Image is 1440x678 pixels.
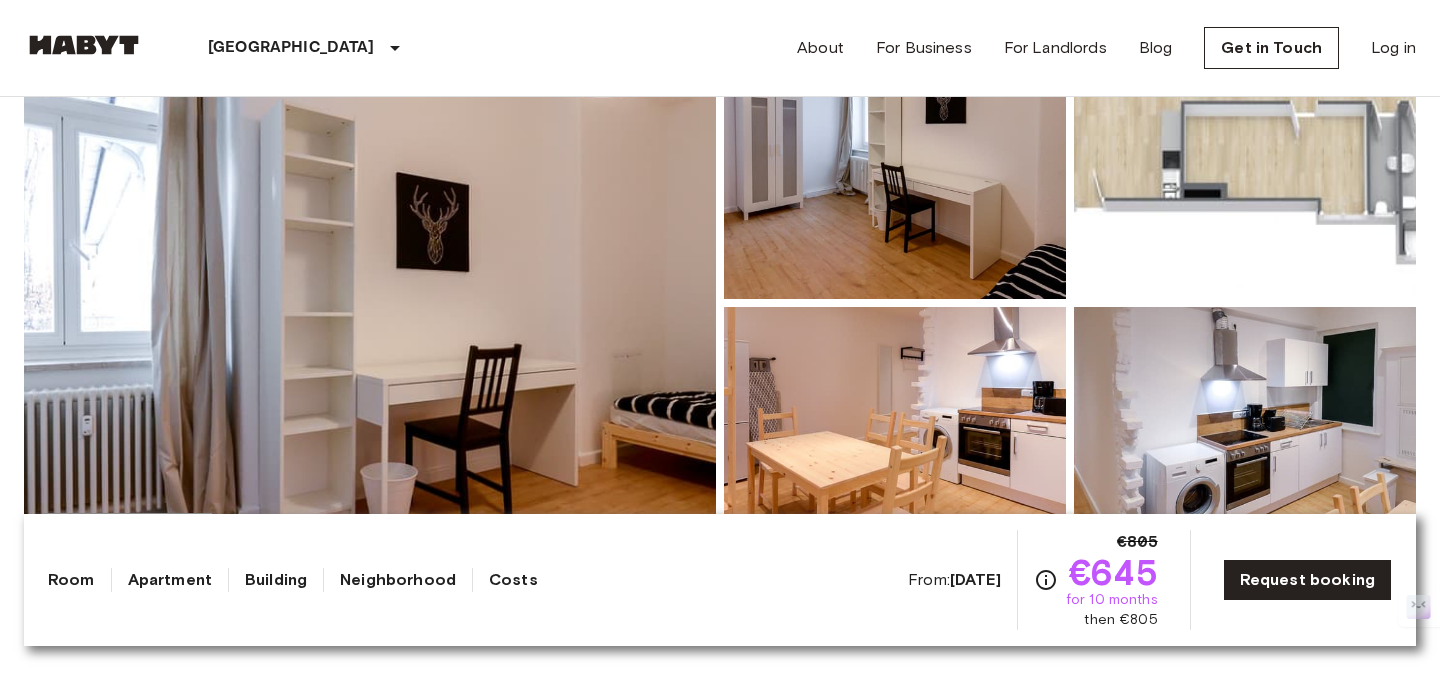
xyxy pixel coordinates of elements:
[1204,27,1339,69] a: Get in Touch
[489,568,538,592] a: Costs
[44,513,212,550] button: Show all photos
[1223,559,1392,601] a: Request booking
[1034,568,1058,592] svg: Check cost overview for full price breakdown. Please note that discounts apply to new joiners onl...
[1004,36,1107,60] a: For Landlords
[1074,307,1416,569] img: Picture of unit DE-02-087-05M
[724,307,1066,569] img: Picture of unit DE-02-087-05M
[1066,590,1158,610] span: for 10 months
[950,570,1001,589] b: [DATE]
[340,568,456,592] a: Neighborhood
[876,36,972,60] a: For Business
[797,36,844,60] a: About
[1074,37,1416,299] img: Picture of unit DE-02-087-05M
[48,568,95,592] a: Room
[1371,36,1416,60] a: Log in
[724,37,1066,299] img: Picture of unit DE-02-087-05M
[24,37,716,569] img: Marketing picture of unit DE-02-087-05M
[1139,36,1173,60] a: Blog
[1117,530,1158,554] span: €805
[908,569,1001,591] span: From:
[1084,610,1157,630] span: then €805
[245,568,307,592] a: Building
[24,35,144,55] img: Habyt
[128,568,212,592] a: Apartment
[208,36,375,60] p: [GEOGRAPHIC_DATA]
[1069,554,1158,590] span: €645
